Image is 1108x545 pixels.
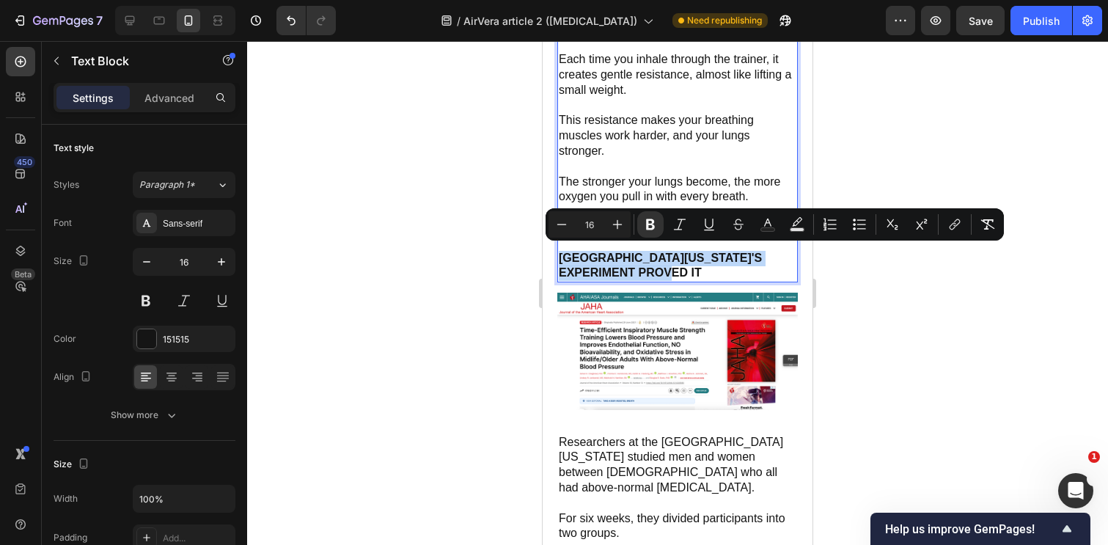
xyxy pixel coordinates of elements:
span: 1 [1088,451,1100,463]
div: Publish [1023,13,1060,29]
div: 151515 [163,333,232,346]
div: Styles [54,178,79,191]
div: Size [54,252,92,271]
input: Auto [133,486,235,512]
div: Color [54,332,76,345]
div: Beta [11,268,35,280]
div: Undo/Redo [276,6,336,35]
span: Need republishing [687,14,762,27]
iframe: Design area [543,41,812,545]
button: Publish [1010,6,1072,35]
p: Advanced [144,90,194,106]
div: Editor contextual toolbar [546,208,1004,241]
div: Add... [163,532,232,545]
span: AirVera article 2 ([MEDICAL_DATA]) [463,13,637,29]
span: Help us improve GemPages! [885,522,1058,536]
button: Paragraph 1* [133,172,235,198]
div: Align [54,367,95,387]
div: Padding [54,531,87,544]
div: Show more [111,408,179,423]
p: Text Block [71,52,196,70]
button: Show more [54,402,235,428]
div: Width [54,492,78,505]
p: Settings [73,90,114,106]
div: Sans-serif [163,217,232,230]
span: Save [969,15,993,27]
div: Font [54,216,72,230]
button: 7 [6,6,109,35]
span: Paragraph 1* [139,178,195,191]
iframe: Intercom live chat [1058,473,1093,508]
span: / [457,13,461,29]
div: Text style [54,142,94,155]
button: Show survey - Help us improve GemPages! [885,520,1076,538]
p: 7 [96,12,103,29]
div: Size [54,455,92,475]
button: Save [956,6,1005,35]
div: 450 [14,156,35,168]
